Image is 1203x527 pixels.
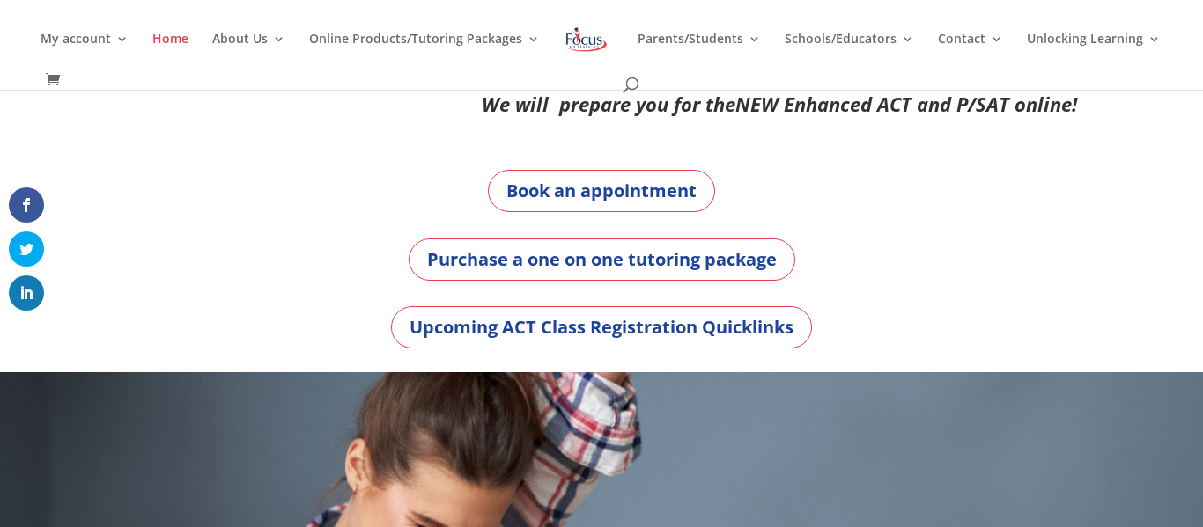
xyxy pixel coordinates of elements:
a: Unlocking Learning [1027,33,1161,74]
a: Purchase a one on one tutoring package [409,238,795,281]
a: My account [41,33,129,74]
a: Upcoming ACT Class Registration Quicklinks [391,306,812,348]
a: About Us [212,33,285,74]
a: Contact [938,33,1003,74]
a: Parents/Students [638,33,761,74]
a: Schools/Educators [785,33,914,74]
a: Home [152,33,188,74]
em: We will prepare you for the [482,91,735,117]
img: Focus on Learning [564,24,609,55]
a: Book an appointment [488,170,715,212]
a: Online Products/Tutoring Packages [309,33,540,74]
em: NEW Enhanced ACT and P/SAT online! [735,91,1077,117]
